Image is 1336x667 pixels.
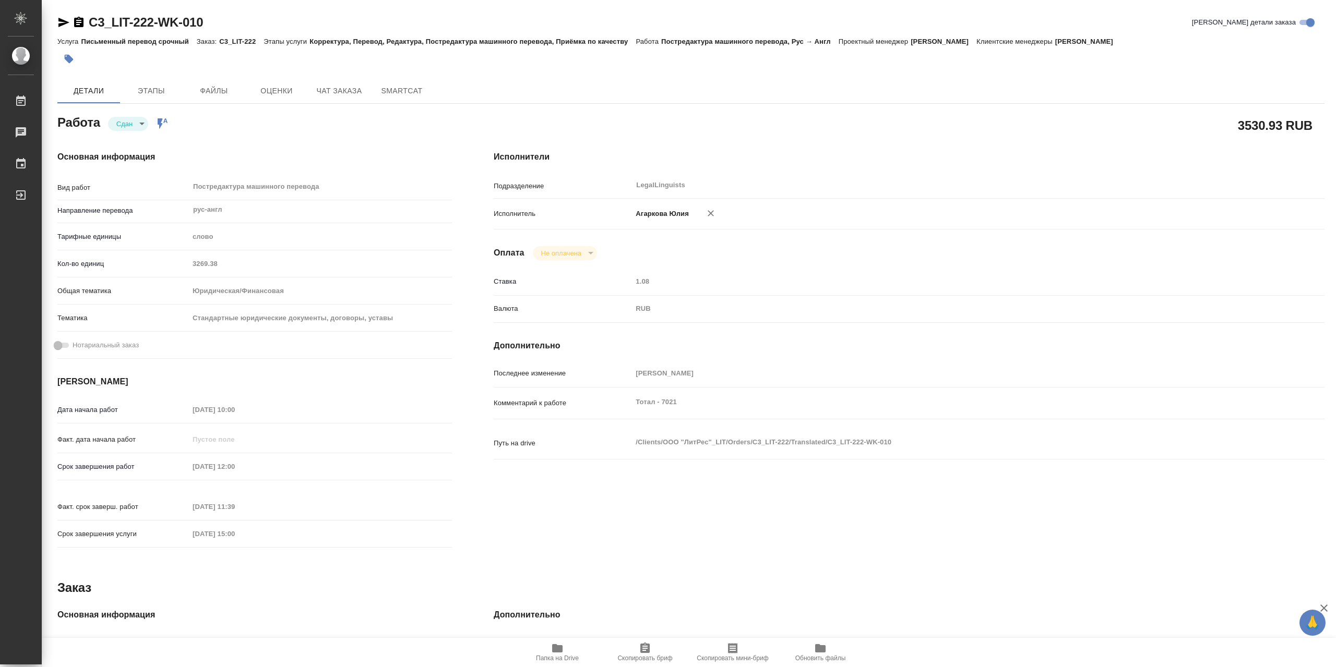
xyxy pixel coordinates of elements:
p: Комментарий к работе [494,398,632,408]
p: Направление перевода [57,205,189,216]
span: Нотариальный заказ [73,340,139,350]
input: Пустое поле [632,366,1255,381]
h2: Заказ [57,579,91,596]
p: Общая тематика [57,286,189,296]
button: Скопировать мини-бриф [689,638,777,667]
p: Постредактура машинного перевода, Рус → Англ [661,38,839,45]
button: Обновить файлы [777,638,864,667]
h4: Оплата [494,247,524,259]
p: Срок завершения услуги [57,529,189,539]
span: Скопировать мини-бриф [697,654,768,662]
p: Заказ: [197,38,219,45]
h4: Дополнительно [494,339,1325,352]
button: Скопировать ссылку [73,16,85,29]
p: Работа [636,38,661,45]
span: Скопировать бриф [617,654,672,662]
span: Детали [64,84,114,98]
button: Сдан [113,119,136,128]
button: Удалить исполнителя [699,202,722,225]
a: C3_LIT-222-WK-010 [89,15,203,29]
p: Письменный перевод срочный [81,38,196,45]
span: [PERSON_NAME] детали заказа [1192,17,1296,28]
p: Услуга [57,38,81,45]
input: Пустое поле [189,256,452,271]
div: слово [189,228,452,246]
textarea: /Clients/ООО "ЛитРес"_LIT/Orders/C3_LIT-222/Translated/C3_LIT-222-WK-010 [632,433,1255,451]
p: Валюта [494,304,632,314]
p: Дата начала работ [57,405,189,415]
h4: Основная информация [57,609,452,621]
p: Последнее изменение [494,368,632,379]
button: Скопировать бриф [601,638,689,667]
p: Агаркова Юлия [632,209,689,219]
p: Факт. срок заверш. работ [57,502,189,512]
p: Ставка [494,276,632,287]
p: [PERSON_NAME] [911,38,976,45]
span: SmartCat [377,84,427,98]
p: Этапы услуги [264,38,309,45]
input: Пустое поле [189,526,280,541]
button: 🙏 [1299,610,1326,636]
p: C3_LIT-222 [219,38,264,45]
button: Скопировать ссылку для ЯМессенджера [57,16,70,29]
textarea: Тотал - 7021 [632,393,1255,411]
h4: Дополнительно [494,609,1325,621]
input: Пустое поле [189,402,280,417]
h4: Основная информация [57,151,452,163]
span: Файлы [189,84,239,98]
p: Исполнитель [494,209,632,219]
div: RUB [632,300,1255,318]
span: 🙏 [1304,612,1321,634]
p: Клиентские менеджеры [976,38,1055,45]
span: Этапы [126,84,176,98]
div: Сдан [533,246,597,260]
p: Тарифные единицы [57,232,189,242]
span: Оценки [252,84,302,98]
h2: Работа [57,112,100,131]
p: Срок завершения работ [57,462,189,472]
p: Корректура, Перевод, Редактура, Постредактура машинного перевода, Приёмка по качеству [309,38,636,45]
h2: 3530.93 RUB [1238,116,1313,134]
input: Пустое поле [189,432,280,447]
input: Пустое поле [189,499,280,514]
input: Пустое поле [189,635,452,650]
p: Подразделение [494,181,632,191]
h4: Исполнители [494,151,1325,163]
input: Пустое поле [189,459,280,474]
p: Путь на drive [494,438,632,448]
div: Стандартные юридические документы, договоры, уставы [189,309,452,327]
span: Чат заказа [314,84,364,98]
button: Не оплачена [538,249,584,258]
button: Папка на Drive [514,638,601,667]
p: Вид работ [57,183,189,193]
span: Обновить файлы [795,654,846,662]
input: Пустое поле [632,274,1255,289]
span: Папка на Drive [536,654,579,662]
input: Пустое поле [632,635,1255,650]
div: Юридическая/Финансовая [189,282,452,300]
p: [PERSON_NAME] [1055,38,1121,45]
h4: [PERSON_NAME] [57,375,452,388]
p: Проектный менеджер [839,38,911,45]
p: Тематика [57,313,189,323]
button: Добавить тэг [57,47,80,70]
div: Сдан [108,117,148,131]
p: Факт. дата начала работ [57,434,189,445]
p: Кол-во единиц [57,259,189,269]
